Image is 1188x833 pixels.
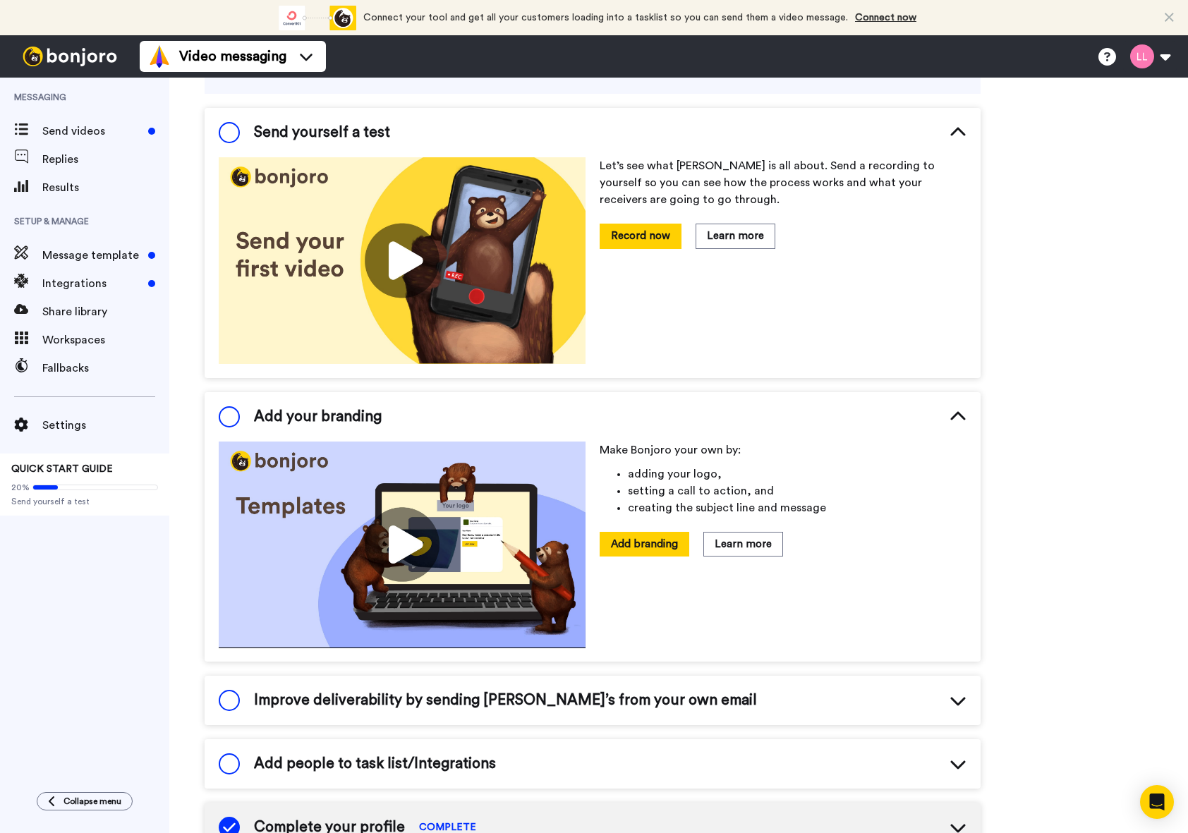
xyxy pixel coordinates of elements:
[148,45,171,68] img: vm-color.svg
[628,499,966,516] li: creating the subject line and message
[17,47,123,66] img: bj-logo-header-white.svg
[42,179,169,196] span: Results
[42,303,169,320] span: Share library
[37,792,133,810] button: Collapse menu
[1140,785,1174,819] div: Open Intercom Messenger
[42,247,143,264] span: Message template
[42,151,169,168] span: Replies
[279,6,356,30] div: animation
[11,464,113,474] span: QUICK START GUIDE
[600,442,966,458] p: Make Bonjoro your own by:
[254,753,496,774] span: Add people to task list/Integrations
[254,122,390,143] span: Send yourself a test
[179,47,286,66] span: Video messaging
[696,224,775,248] button: Learn more
[42,360,169,377] span: Fallbacks
[628,466,966,482] li: adding your logo,
[600,224,681,248] button: Record now
[254,690,757,711] span: Improve deliverability by sending [PERSON_NAME]’s from your own email
[42,417,169,434] span: Settings
[600,157,966,208] p: Let’s see what [PERSON_NAME] is all about. Send a recording to yourself so you can see how the pr...
[11,496,158,507] span: Send yourself a test
[42,275,143,292] span: Integrations
[600,532,689,557] button: Add branding
[254,406,382,427] span: Add your branding
[42,332,169,348] span: Workspaces
[42,123,143,140] span: Send videos
[855,13,916,23] a: Connect now
[219,157,586,364] img: 178eb3909c0dc23ce44563bdb6dc2c11.jpg
[363,13,848,23] span: Connect your tool and get all your customers loading into a tasklist so you can send them a video...
[703,532,783,557] button: Learn more
[11,482,30,493] span: 20%
[219,442,586,648] img: cf57bf495e0a773dba654a4906436a82.jpg
[63,796,121,807] span: Collapse menu
[628,482,966,499] li: setting a call to action, and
